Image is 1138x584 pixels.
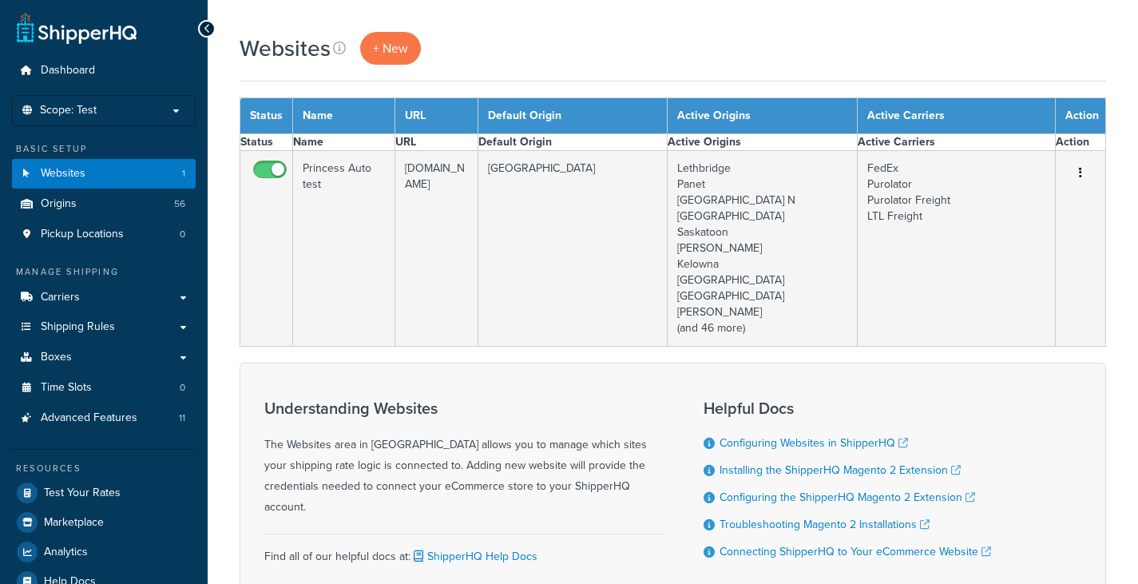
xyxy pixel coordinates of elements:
span: Websites [41,167,85,181]
a: Boxes [12,343,196,372]
a: Marketplace [12,508,196,537]
td: [GEOGRAPHIC_DATA] [478,151,668,347]
a: Pickup Locations 0 [12,220,196,249]
a: Analytics [12,538,196,566]
td: Lethbridge Panet [GEOGRAPHIC_DATA] N [GEOGRAPHIC_DATA] Saskatoon [PERSON_NAME] Kelowna [GEOGRAPHI... [668,151,858,347]
span: Test Your Rates [44,487,121,500]
a: Carriers [12,283,196,312]
th: Default Origin [478,134,668,151]
span: 0 [180,228,185,241]
a: Shipping Rules [12,312,196,342]
a: Advanced Features 11 [12,403,196,433]
span: Scope: Test [40,104,97,117]
li: Time Slots [12,373,196,403]
th: Active Origins [668,134,858,151]
span: Marketplace [44,516,104,530]
td: FedEx Purolator Purolator Freight LTL Freight [858,151,1056,347]
span: + New [373,39,408,58]
div: Manage Shipping [12,265,196,279]
a: Time Slots 0 [12,373,196,403]
a: Websites 1 [12,159,196,189]
span: Dashboard [41,64,95,77]
span: 56 [174,197,185,211]
th: Name [293,98,395,134]
th: Active Carriers [858,98,1056,134]
span: 1 [182,167,185,181]
a: Connecting ShipperHQ to Your eCommerce Website [720,543,991,560]
span: 0 [180,381,185,395]
th: Action [1056,134,1106,151]
h3: Helpful Docs [704,399,991,417]
a: Installing the ShipperHQ Magento 2 Extension [720,462,961,479]
td: [DOMAIN_NAME] [395,151,478,347]
a: Configuring Websites in ShipperHQ [720,435,908,451]
div: The Websites area in [GEOGRAPHIC_DATA] allows you to manage which sites your shipping rate logic ... [264,399,664,518]
span: 11 [179,411,185,425]
th: Name [293,134,395,151]
th: URL [395,134,478,151]
a: Origins 56 [12,189,196,219]
h3: Understanding Websites [264,399,664,417]
th: Status [240,98,293,134]
div: Resources [12,462,196,475]
th: Active Origins [668,98,858,134]
a: Dashboard [12,56,196,85]
th: Status [240,134,293,151]
li: Websites [12,159,196,189]
a: Configuring the ShipperHQ Magento 2 Extension [720,489,975,506]
a: Troubleshooting Magento 2 Installations [720,516,930,533]
span: Boxes [41,351,72,364]
a: + New [360,32,421,65]
td: Princess Auto test [293,151,395,347]
div: Basic Setup [12,142,196,156]
span: Time Slots [41,381,92,395]
th: Default Origin [478,98,668,134]
h1: Websites [240,33,331,64]
a: Test Your Rates [12,479,196,507]
th: Action [1056,98,1106,134]
li: Pickup Locations [12,220,196,249]
a: ShipperHQ Help Docs [410,548,537,565]
th: Active Carriers [858,134,1056,151]
span: Analytics [44,546,88,559]
div: Find all of our helpful docs at: [264,534,664,567]
a: ShipperHQ Home [17,12,137,44]
li: Origins [12,189,196,219]
li: Advanced Features [12,403,196,433]
span: Shipping Rules [41,320,115,334]
th: URL [395,98,478,134]
span: Advanced Features [41,411,137,425]
span: Pickup Locations [41,228,124,241]
span: Origins [41,197,77,211]
span: Carriers [41,291,80,304]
